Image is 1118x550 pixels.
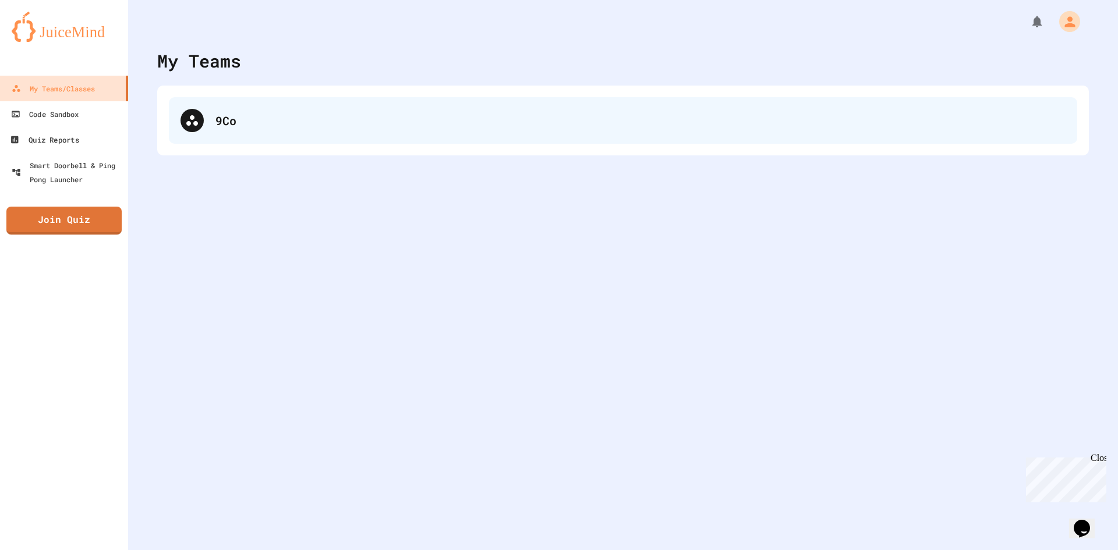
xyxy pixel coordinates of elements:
div: My Teams [157,48,241,74]
a: Join Quiz [6,207,122,235]
div: Chat with us now!Close [5,5,80,74]
div: Smart Doorbell & Ping Pong Launcher [12,158,123,186]
iframe: chat widget [1021,453,1106,502]
div: Quiz Reports [10,133,79,147]
div: Code Sandbox [11,107,79,121]
div: My Account [1047,8,1083,35]
div: My Notifications [1009,12,1047,31]
img: logo-orange.svg [12,12,116,42]
div: 9Co [169,97,1077,144]
iframe: chat widget [1069,503,1106,538]
div: 9Co [215,112,1066,129]
div: My Teams/Classes [12,81,95,95]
